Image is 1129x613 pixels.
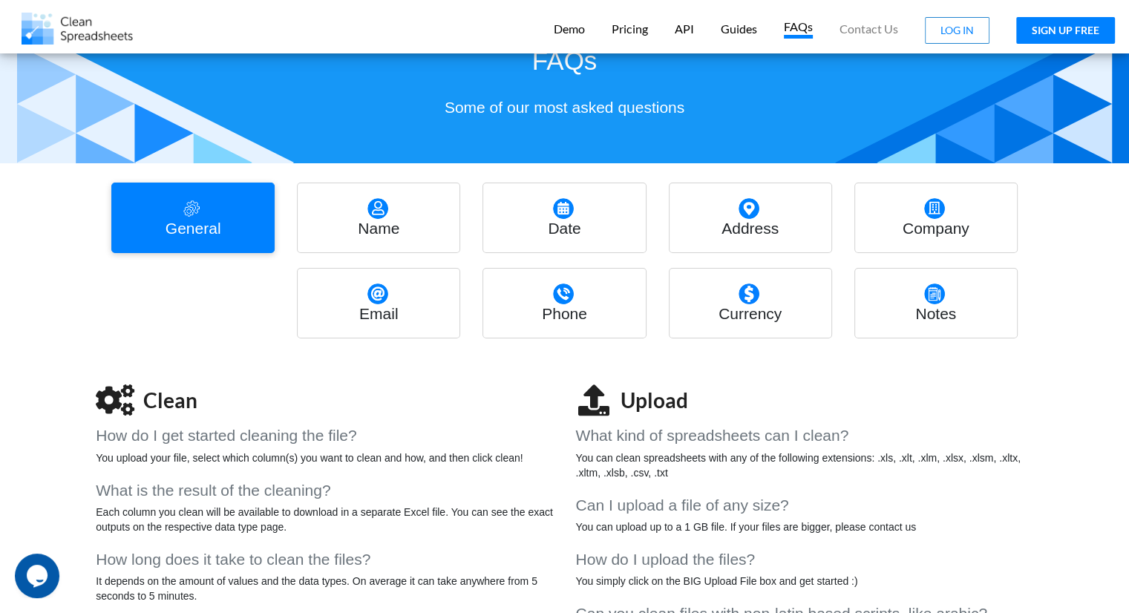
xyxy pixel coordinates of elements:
h4: Can I upload a file of any size? [575,496,1033,514]
button: LOG IN [925,17,989,44]
h4: Email [301,304,456,323]
h4: Phone [487,304,641,323]
h4: How long does it take to clean the files? [96,550,553,568]
p: You can upload up to a 1 GB file. If your files are bigger, please contact us [575,519,1033,534]
h4: Name [301,219,456,237]
p: API [675,22,694,37]
img: Company.png [924,198,945,219]
p: Demo [554,22,585,37]
p: Guides [721,22,757,37]
h4: General [116,219,270,237]
img: Customize.png [181,198,202,219]
h4: Notes [859,304,1013,323]
p: You simply click on the BIG Upload File box and get started :) [575,574,1033,589]
p: It depends on the amount of values and the data types. On average it can take anywhere from 5 sec... [96,574,553,603]
h4: What kind of spreadsheets can I clean? [575,426,1033,445]
p: You upload your file, select which column(s) you want to clean and how, and then click clean! [96,450,553,465]
img: Logo.png [22,13,133,45]
button: SIGN UP FREE [1016,17,1115,44]
img: Name.png [367,198,388,219]
p: Each column you clean will be available to download in a separate Excel file. You can see the exa... [96,505,553,534]
h4: How do I get started cleaning the file? [96,426,553,445]
span: Contact Us [840,23,898,35]
span: LOG IN [940,24,974,36]
img: Date.png [553,198,574,219]
p: You can clean spreadsheets with any of the following extensions: .xls, .xlt, .xlm, .xlsx, .xlsm, ... [575,450,1033,480]
h4: Date [487,219,641,237]
img: Phone.png [553,283,574,304]
p: FAQs [784,19,813,39]
span: Some of our most asked questions [445,99,684,116]
div: Clean [135,384,197,416]
h4: Address [673,219,828,237]
h4: What is the result of the cleaning? [96,481,553,499]
img: Notes.png [924,283,945,304]
img: Address.png [739,198,759,219]
img: Email.png [367,283,388,304]
h4: Currency [673,304,828,323]
h4: Company [859,219,1013,237]
div: Upload [612,384,688,416]
iframe: chat widget [15,554,62,598]
img: Currency.png [739,283,759,304]
h4: How do I upload the files? [575,550,1033,568]
p: Pricing [612,22,648,37]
